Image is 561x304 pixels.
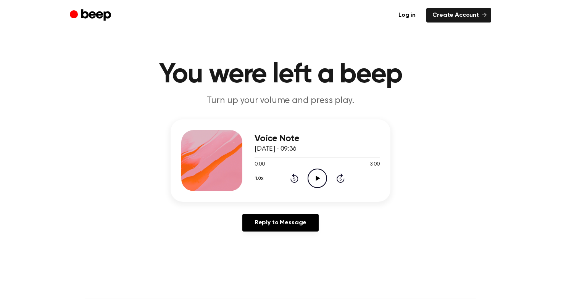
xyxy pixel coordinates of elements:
span: 0:00 [255,161,264,169]
h3: Voice Note [255,134,380,144]
button: 1.0x [255,172,266,185]
span: 3:00 [370,161,380,169]
a: Reply to Message [242,214,319,232]
a: Log in [392,8,422,23]
span: [DATE] · 09:36 [255,146,297,153]
h1: You were left a beep [85,61,476,88]
p: Turn up your volume and press play. [134,95,427,107]
a: Create Account [426,8,491,23]
a: Beep [70,8,113,23]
